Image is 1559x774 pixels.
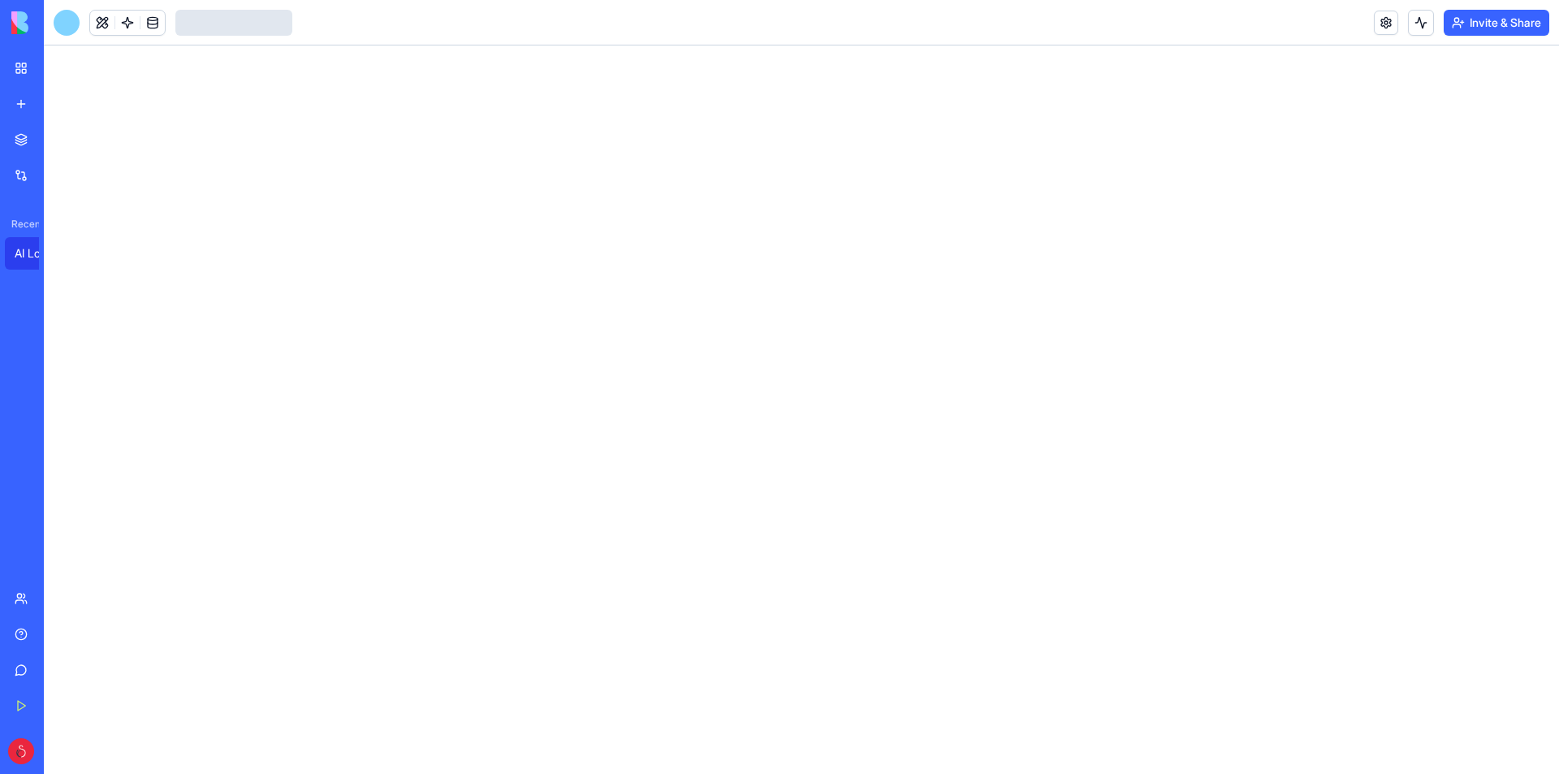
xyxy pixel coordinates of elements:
[11,11,112,34] img: logo
[5,237,70,270] a: AI Logo Generator
[5,218,39,231] span: Recent
[15,245,60,262] div: AI Logo Generator
[1444,10,1549,36] button: Invite & Share
[8,738,34,764] img: ACg8ocIxpJNYWOo99J5ou3mUTS0xH0N-XTLmfOqsj6jn8LXcKO1f33hJ=s96-c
